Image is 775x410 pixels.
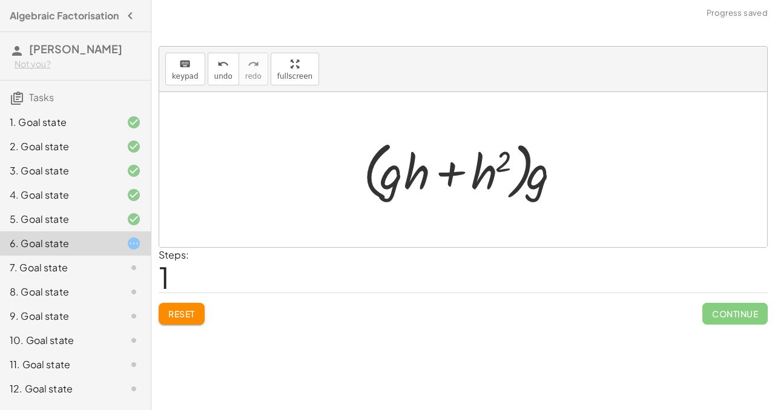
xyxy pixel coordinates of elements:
[10,236,107,251] div: 6. Goal state
[127,139,141,154] i: Task finished and correct.
[29,42,122,56] span: [PERSON_NAME]
[168,308,195,319] span: Reset
[127,260,141,275] i: Task not started.
[239,53,268,85] button: redoredo
[127,164,141,178] i: Task finished and correct.
[248,57,259,71] i: redo
[707,7,768,19] span: Progress saved
[127,212,141,226] i: Task finished and correct.
[10,260,107,275] div: 7. Goal state
[29,91,54,104] span: Tasks
[127,236,141,251] i: Task started.
[159,303,205,325] button: Reset
[127,357,141,372] i: Task not started.
[214,72,232,81] span: undo
[179,57,191,71] i: keyboard
[10,309,107,323] div: 9. Goal state
[10,139,107,154] div: 2. Goal state
[10,8,119,23] h4: Algebraic Factorisation
[10,285,107,299] div: 8. Goal state
[10,357,107,372] div: 11. Goal state
[165,53,205,85] button: keyboardkeypad
[127,115,141,130] i: Task finished and correct.
[127,188,141,202] i: Task finished and correct.
[127,382,141,396] i: Task not started.
[172,72,199,81] span: keypad
[159,248,189,261] label: Steps:
[208,53,239,85] button: undoundo
[277,72,312,81] span: fullscreen
[127,285,141,299] i: Task not started.
[159,259,170,296] span: 1
[10,212,107,226] div: 5. Goal state
[10,333,107,348] div: 10. Goal state
[10,382,107,396] div: 12. Goal state
[127,333,141,348] i: Task not started.
[217,57,229,71] i: undo
[10,188,107,202] div: 4. Goal state
[10,115,107,130] div: 1. Goal state
[10,164,107,178] div: 3. Goal state
[245,72,262,81] span: redo
[15,58,141,70] div: Not you?
[271,53,319,85] button: fullscreen
[127,309,141,323] i: Task not started.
